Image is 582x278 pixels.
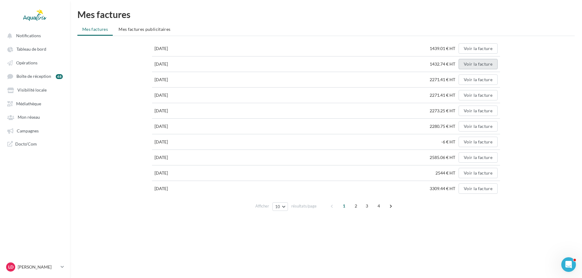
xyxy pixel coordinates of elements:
[4,98,66,109] a: Médiathèque
[119,27,170,32] span: Mes factures publicitaires
[152,119,216,134] td: [DATE]
[430,61,458,67] span: 1432.74 € HT
[16,101,41,106] span: Médiathèque
[4,84,66,95] a: Visibilité locale
[16,74,51,79] span: Boîte de réception
[362,201,372,211] span: 3
[459,74,498,85] button: Voir la facture
[56,74,63,79] div: 48
[8,264,13,270] span: LD
[435,170,458,175] span: 2544 € HT
[18,115,40,120] span: Mon réseau
[16,47,46,52] span: Tableau de bord
[152,72,216,88] td: [DATE]
[459,59,498,69] button: Voir la facture
[152,41,216,56] td: [DATE]
[152,165,216,181] td: [DATE]
[339,201,349,211] span: 1
[441,139,458,144] span: -6 € HT
[430,108,458,113] span: 2273.25 € HT
[275,204,280,209] span: 10
[459,168,498,178] button: Voir la facture
[4,111,66,122] a: Mon réseau
[459,90,498,100] button: Voir la facture
[459,137,498,147] button: Voir la facture
[16,60,37,65] span: Opérations
[351,201,361,211] span: 2
[4,43,66,54] a: Tableau de bord
[4,30,64,41] button: Notifications
[17,88,47,93] span: Visibilité locale
[5,261,65,273] a: LD [PERSON_NAME]
[255,203,269,209] span: Afficher
[152,150,216,165] td: [DATE]
[430,46,458,51] span: 1439.01 € HT
[152,56,216,72] td: [DATE]
[459,183,498,194] button: Voir la facture
[152,88,216,103] td: [DATE]
[459,152,498,163] button: Voir la facture
[561,257,576,272] iframe: Intercom live chat
[291,203,317,209] span: résultats/page
[430,155,458,160] span: 2585.06 € HT
[430,92,458,98] span: 2271.41 € HT
[152,103,216,119] td: [DATE]
[4,57,66,68] a: Opérations
[430,186,458,191] span: 3309.44 € HT
[152,181,216,197] td: [DATE]
[459,43,498,54] button: Voir la facture
[430,77,458,82] span: 2271.41 € HT
[430,124,458,129] span: 2280.75 € HT
[459,121,498,132] button: Voir la facture
[459,106,498,116] button: Voir la facture
[77,10,575,19] h1: Mes factures
[16,33,41,38] span: Notifications
[4,70,66,82] a: Boîte de réception 48
[4,139,66,149] a: Docto'Com
[15,141,37,147] span: Docto'Com
[4,125,66,136] a: Campagnes
[374,201,384,211] span: 4
[17,128,39,133] span: Campagnes
[18,264,58,270] p: [PERSON_NAME]
[152,134,216,150] td: [DATE]
[272,202,288,211] button: 10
